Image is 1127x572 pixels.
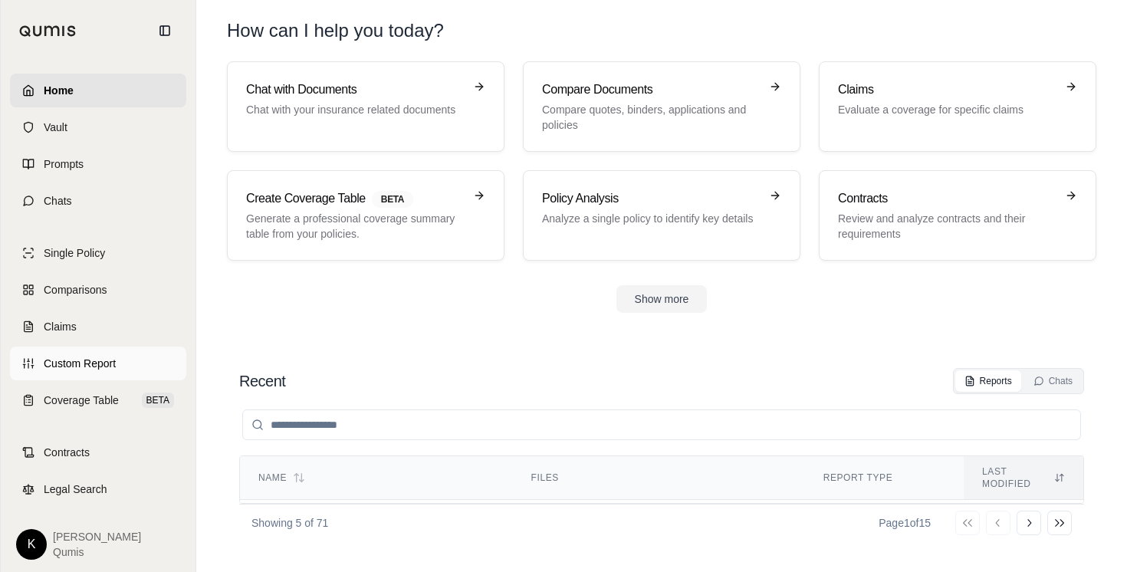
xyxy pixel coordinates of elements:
th: Files [513,456,805,500]
a: ContractsReview and analyze contracts and their requirements [819,170,1096,261]
a: Vault [10,110,186,144]
span: Vault [44,120,67,135]
span: Prompts [44,156,84,172]
span: Coverage Table [44,393,119,408]
p: Compare quotes, binders, applications and policies [542,102,760,133]
h3: Policy Analysis [542,189,760,208]
button: Chats [1024,370,1082,392]
span: Contracts [44,445,90,460]
button: Show more [616,285,708,313]
p: Evaluate a coverage for specific claims [838,102,1056,117]
a: Compare DocumentsCompare quotes, binders, applications and policies [523,61,800,152]
span: Comparisons [44,282,107,298]
p: Analyze a single policy to identify key details [542,211,760,226]
div: Name [258,472,495,484]
a: Comparisons [10,273,186,307]
button: Reports [955,370,1021,392]
p: Generate a professional coverage summary table from your policies. [246,211,464,242]
th: Report Type [805,456,964,500]
span: Legal Search [44,482,107,497]
a: Custom Report [10,347,186,380]
span: Chats [44,193,72,209]
a: Chats [10,184,186,218]
button: Collapse sidebar [153,18,177,43]
a: Create Coverage TableBETAGenerate a professional coverage summary table from your policies. [227,170,504,261]
span: [PERSON_NAME] [53,529,141,544]
span: Claims [44,319,77,334]
span: BETA [142,393,174,408]
td: [DATE] 10:44 AM [964,500,1083,559]
h1: How can I help you today? [227,18,1096,43]
td: Coverage Table [805,500,964,559]
a: Prompts [10,147,186,181]
p: Showing 5 of 71 [251,515,328,531]
a: Chat with DocumentsChat with your insurance related documents [227,61,504,152]
span: BETA [372,191,413,208]
img: Qumis Logo [19,25,77,37]
div: Page 1 of 15 [879,515,931,531]
a: Legal Search [10,472,186,506]
p: Chat with your insurance related documents [246,102,464,117]
h3: Chat with Documents [246,81,464,99]
a: ClaimsEvaluate a coverage for specific claims [819,61,1096,152]
span: Qumis [53,544,141,560]
a: Single Policy [10,236,186,270]
a: Claims [10,310,186,344]
h3: Create Coverage Table [246,189,464,208]
p: Review and analyze contracts and their requirements [838,211,1056,242]
h2: Recent [239,370,285,392]
a: Policy AnalysisAnalyze a single policy to identify key details [523,170,800,261]
a: Home [10,74,186,107]
div: K [16,529,47,560]
span: Custom Report [44,356,116,371]
span: Single Policy [44,245,105,261]
div: Last modified [982,465,1065,490]
h3: Contracts [838,189,1056,208]
div: Chats [1033,375,1073,387]
h3: Claims [838,81,1056,99]
div: Reports [964,375,1012,387]
a: Contracts [10,436,186,469]
a: Coverage TableBETA [10,383,186,417]
h3: Compare Documents [542,81,760,99]
span: Home [44,83,74,98]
